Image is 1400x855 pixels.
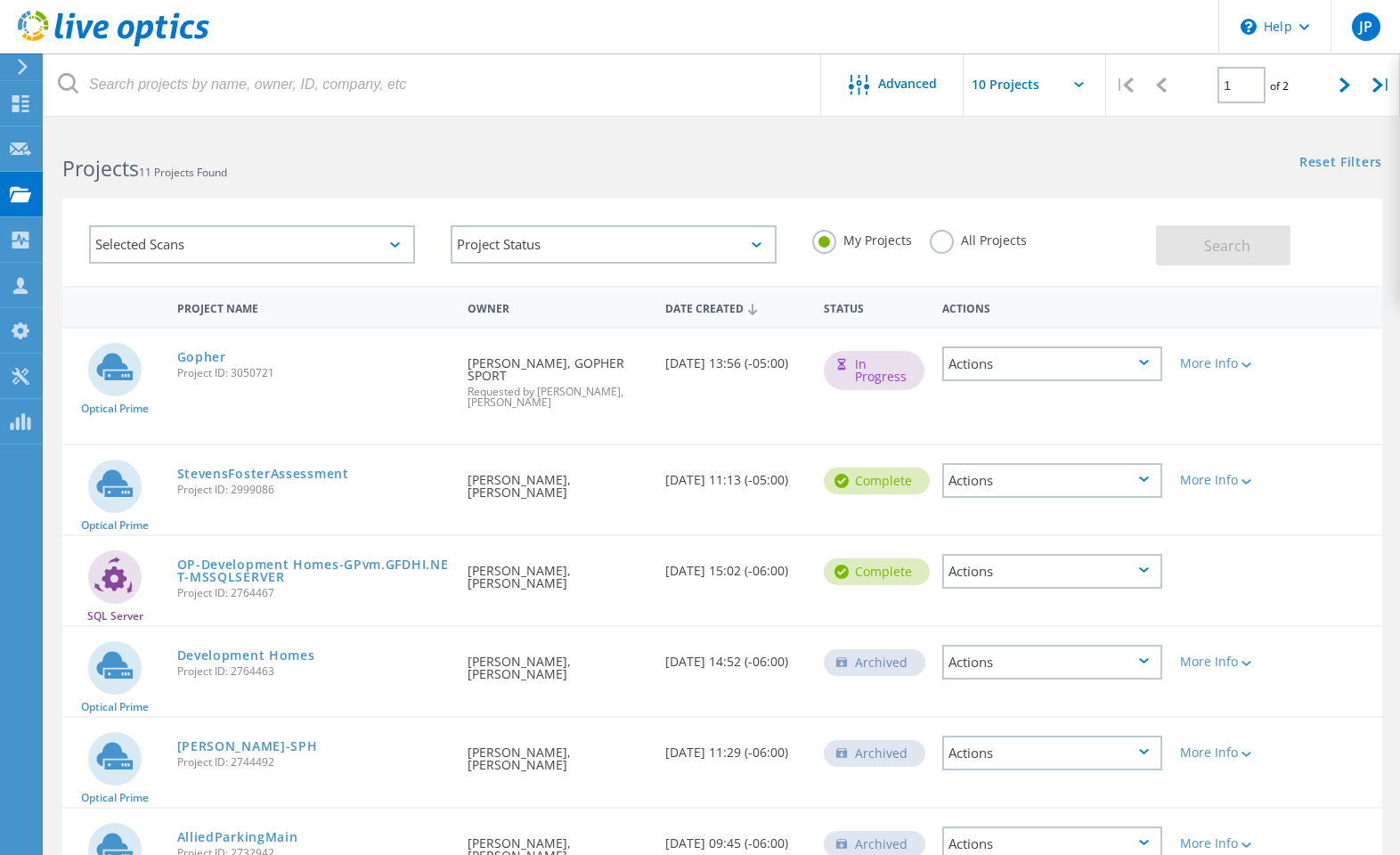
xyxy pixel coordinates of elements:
div: [PERSON_NAME], [PERSON_NAME] [459,445,656,517]
span: Project ID: 2764467 [177,588,450,598]
input: Search projects by name, owner, ID, company, etc [45,53,822,116]
div: | [1106,53,1143,117]
div: Actions [933,290,1171,323]
span: Optical Prime [81,520,149,531]
div: | [1363,53,1400,117]
div: Complete [824,558,930,585]
div: Owner [459,290,656,323]
a: Live Optics Dashboard [18,37,209,50]
div: [DATE] 15:02 (-06:00) [656,536,815,595]
span: Project ID: 2744492 [177,757,450,768]
div: More Info [1180,474,1268,486]
div: Archived [824,649,925,676]
svg: \n [1241,19,1257,35]
span: Project ID: 2764463 [177,666,450,677]
div: [DATE] 11:29 (-06:00) [656,718,815,777]
span: Advanced [878,77,937,90]
div: Status [815,290,933,323]
a: AlliedParkingMain [177,831,298,843]
div: Selected Scans [89,225,415,264]
div: In Progress [824,351,924,390]
div: Complete [824,468,930,494]
div: Project Name [168,290,459,323]
span: Optical Prime [81,793,149,803]
div: Archived [824,740,925,767]
span: Search [1204,236,1250,256]
a: [PERSON_NAME]-SPH [177,740,318,753]
b: Projects [62,154,139,183]
div: More Info [1180,837,1268,850]
div: Project Status [451,225,777,264]
div: Actions [942,463,1162,498]
div: More Info [1180,746,1268,759]
div: [PERSON_NAME], GOPHER SPORT [459,329,656,426]
div: [DATE] 13:56 (-05:00) [656,329,815,387]
a: Development Homes [177,649,315,662]
span: Optical Prime [81,702,149,712]
span: of 2 [1270,78,1289,94]
a: Gopher [177,351,226,363]
div: More Info [1180,357,1268,370]
div: [PERSON_NAME], [PERSON_NAME] [459,718,656,789]
span: SQL Server [87,611,143,622]
label: All Projects [930,230,1027,247]
a: OP-Development Homes-GPvm.GFDHI.NET-MSSQLSERVER [177,558,450,583]
div: [DATE] 14:52 (-06:00) [656,627,815,686]
button: Search [1156,225,1290,265]
span: Project ID: 2999086 [177,484,450,495]
a: StevensFosterAssessment [177,468,349,480]
label: My Projects [812,230,912,247]
div: Actions [942,346,1162,381]
span: Requested by [PERSON_NAME], [PERSON_NAME] [468,387,647,408]
div: Actions [942,736,1162,770]
div: [PERSON_NAME], [PERSON_NAME] [459,536,656,607]
a: Reset Filters [1299,156,1382,171]
div: Date Created [656,290,815,324]
span: Optical Prime [81,403,149,414]
div: Actions [942,554,1162,589]
span: JP [1359,20,1372,34]
div: [PERSON_NAME], [PERSON_NAME] [459,627,656,698]
span: Project ID: 3050721 [177,368,450,379]
div: Actions [942,645,1162,680]
div: [DATE] 11:13 (-05:00) [656,445,815,504]
div: More Info [1180,655,1268,668]
span: 11 Projects Found [139,165,227,180]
